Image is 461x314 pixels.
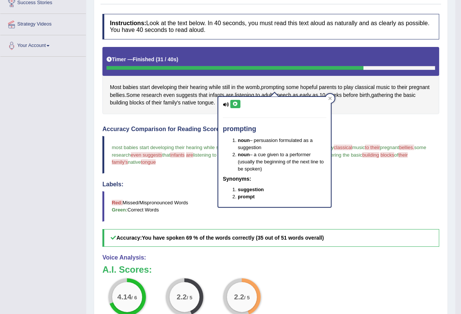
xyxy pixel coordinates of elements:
[334,145,352,150] span: classical
[222,83,230,91] span: Click to see word definition
[162,152,170,158] span: that
[102,264,152,275] b: A.I. Scores:
[397,83,407,91] span: Click to see word definition
[123,83,138,91] span: Click to see word definition
[380,152,394,158] span: blocks
[110,20,146,26] b: Instructions:
[152,99,162,107] span: Click to see word definition
[391,83,396,91] span: Click to see word definition
[238,137,250,143] b: noun
[112,145,428,157] span: some research
[163,99,180,107] span: Click to see word definition
[395,91,402,99] span: Click to see word definition
[102,191,439,221] blockquote: Missed/Mispronounced Words Correct Words
[142,235,324,241] b: You have spoken 69 % of the words correctly (35 out of 51 words overall)
[146,99,150,107] span: Click to see word definition
[244,295,250,300] small: / 5
[234,293,245,301] big: 2.2
[300,83,317,91] span: Click to see word definition
[237,83,244,91] span: Click to see word definition
[156,56,158,62] b: (
[110,91,125,99] span: Click to see word definition
[398,152,408,158] span: their
[102,47,439,114] div: , . , .
[246,83,260,91] span: Click to see word definition
[102,14,439,39] h4: Look at the text below. In 40 seconds, you must read this text aloud as naturally and as clearly ...
[360,91,370,99] span: Click to see word definition
[238,194,255,199] b: prompt
[128,159,141,165] span: native
[0,35,86,54] a: Your Account
[102,126,439,133] h4: Accuracy Comparison for Reading Scores:
[102,254,439,261] h4: Voice Analysis:
[238,137,326,151] li: – persuasion formulated as a suggestion
[403,91,416,99] span: Click to see word definition
[131,152,162,158] span: even suggests
[394,152,398,158] span: of
[362,152,379,158] span: building
[352,145,365,150] span: music
[223,125,326,133] h4: prompting
[355,83,375,91] span: Click to see word definition
[380,145,399,150] span: pregnant
[199,91,207,99] span: Click to see word definition
[238,151,326,172] li: – a cue given to a performer (usually the beginning of the next line to be spoken)
[193,152,318,158] span: listening to adult speech as early as 10 weeks before birth
[321,152,362,158] span: gathering the basic
[238,187,264,192] b: suggestion
[261,83,284,91] span: Click to see word definition
[133,56,155,62] b: Finished
[190,83,207,91] span: Click to see word definition
[343,91,358,99] span: Click to see word definition
[176,91,197,99] span: Click to see word definition
[344,83,353,91] span: Click to see word definition
[376,83,390,91] span: Click to see word definition
[112,159,128,165] span: family's
[409,83,429,91] span: Click to see word definition
[231,83,236,91] span: Click to see word definition
[170,152,185,158] span: infants
[117,293,131,301] big: 4.14
[126,91,140,99] span: Click to see word definition
[177,293,187,301] big: 2.2
[163,91,174,99] span: Click to see word definition
[140,83,150,91] span: Click to see word definition
[107,57,178,62] h5: Timer —
[223,176,326,182] h5: Synonyms:
[365,145,380,150] span: to their
[182,99,196,107] span: Click to see word definition
[141,91,162,99] span: Click to see word definition
[186,152,193,158] span: are
[177,56,179,62] b: )
[209,83,221,91] span: Click to see word definition
[110,99,128,107] span: Click to see word definition
[178,83,188,91] span: Click to see word definition
[132,295,137,300] small: / 6
[158,56,177,62] b: 31 / 40s
[129,99,144,107] span: Click to see word definition
[152,83,177,91] span: Click to see word definition
[238,152,250,157] b: noun
[399,145,414,150] span: bellies.
[371,91,393,99] span: Click to see word definition
[112,200,123,205] b: Red:
[327,91,342,99] span: Click to see word definition
[286,83,299,91] span: Click to see word definition
[209,91,224,99] span: Click to see word definition
[110,83,121,91] span: Click to see word definition
[112,145,236,150] span: most babies start developing their hearing while still in the
[102,181,439,188] h4: Labels:
[319,83,336,91] span: Click to see word definition
[102,229,439,247] h5: Accuracy:
[187,295,192,300] small: / 5
[0,14,86,33] a: Strategy Videos
[338,83,342,91] span: Click to see word definition
[198,99,214,107] span: Click to see word definition
[141,159,156,165] span: tongue
[112,207,128,213] b: Green:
